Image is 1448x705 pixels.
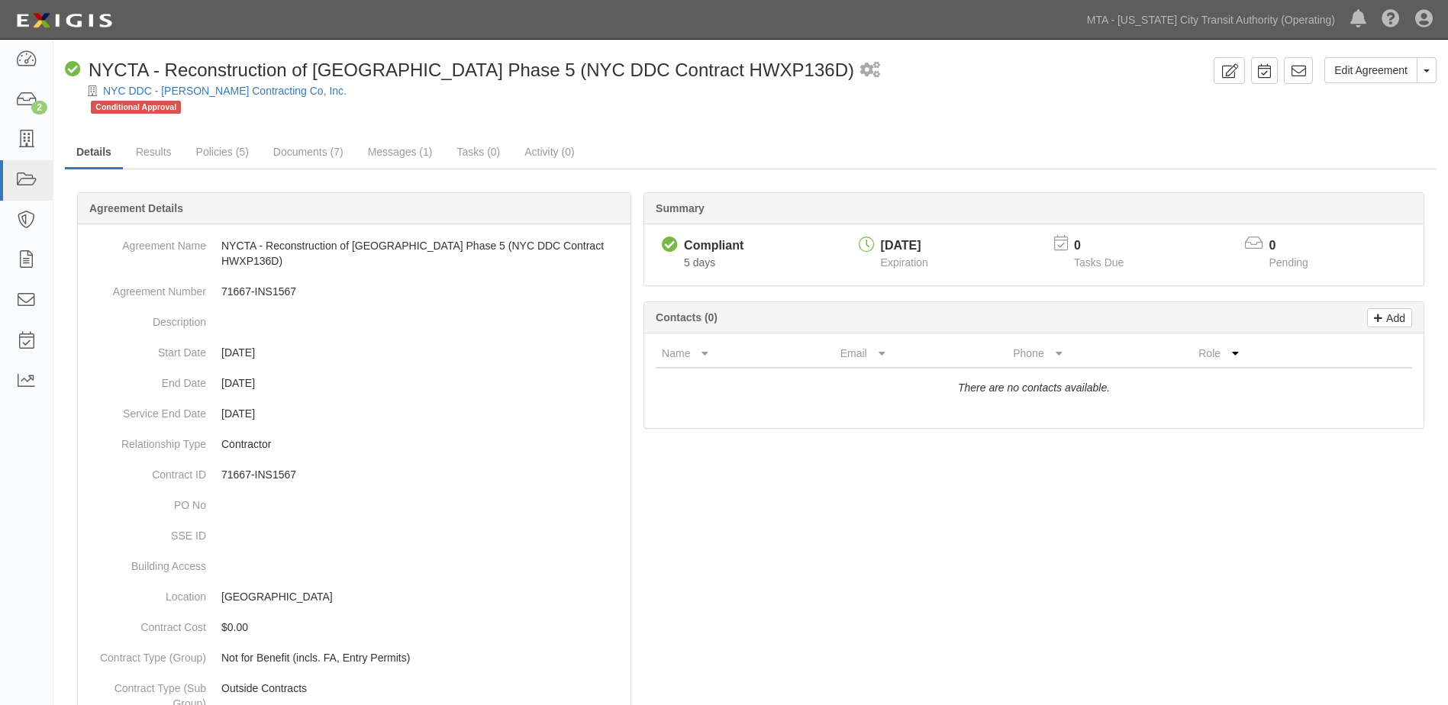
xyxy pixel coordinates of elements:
dt: SSE ID [84,520,206,543]
p: Add [1382,309,1405,327]
dd: NYCTA - Reconstruction of [GEOGRAPHIC_DATA] Phase 5 (NYC DDC Contract HWXP136D) [84,230,624,276]
dt: Contract Cost [84,612,206,635]
b: Summary [656,202,705,214]
i: 1 scheduled workflow [860,63,880,79]
div: NYCTA - Reconstruction of Grand Concourse Phase 5 (NYC DDC Contract HWXP136D) [65,57,854,83]
a: MTA - [US_STATE] City Transit Authority (Operating) [1079,5,1343,35]
a: Activity (0) [513,137,585,167]
dd: [DATE] [84,337,624,368]
span: Conditional Approval [91,101,181,114]
i: Help Center - Complianz [1382,11,1400,29]
a: Details [65,137,123,169]
dt: Location [84,581,206,604]
p: 0 [1269,237,1327,255]
dt: Building Access [84,551,206,574]
dd: Contractor [84,429,624,459]
span: Since 08/29/2025 [684,256,715,269]
span: NYCTA - Reconstruction of [GEOGRAPHIC_DATA] Phase 5 (NYC DDC Contract HWXP136D) [89,60,854,80]
div: 2 [31,101,47,114]
th: Email [834,340,1008,368]
span: Pending [1269,256,1308,269]
th: Name [656,340,834,368]
div: Compliant [684,237,743,255]
a: Documents (7) [262,137,355,167]
dt: Service End Date [84,398,206,421]
th: Role [1192,340,1351,368]
a: Add [1367,308,1412,327]
p: 71667-INS1567 [221,467,624,482]
p: $0.00 [221,620,624,635]
a: Policies (5) [185,137,260,167]
a: Edit Agreement [1324,57,1417,83]
dd: [DATE] [84,368,624,398]
dt: Agreement Name [84,230,206,253]
i: Compliant [65,62,81,78]
p: 0 [1074,237,1143,255]
dt: Description [84,307,206,330]
p: Not for Benefit (incls. FA, Entry Permits) [221,650,624,665]
dt: Relationship Type [84,429,206,452]
th: Phone [1007,340,1192,368]
p: [GEOGRAPHIC_DATA] [221,589,624,604]
i: Compliant [662,237,678,253]
dd: 71667-INS1567 [84,276,624,307]
span: Tasks Due [1074,256,1124,269]
dt: PO No [84,490,206,513]
dt: Contract ID [84,459,206,482]
a: NYC DDC - [PERSON_NAME] Contracting Co, Inc. [103,85,347,97]
div: [DATE] [881,237,928,255]
dt: Agreement Number [84,276,206,299]
img: Logo [11,7,117,34]
span: Expiration [881,256,928,269]
a: Messages (1) [356,137,444,167]
b: Agreement Details [89,202,183,214]
p: Outside Contracts [221,681,624,696]
dd: [DATE] [84,398,624,429]
i: There are no contacts available. [958,381,1110,394]
b: Contacts (0) [656,311,718,324]
a: Tasks (0) [445,137,511,167]
dt: Start Date [84,337,206,360]
a: Results [124,137,183,167]
dt: Contract Type (Group) [84,642,206,665]
dt: End Date [84,368,206,391]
